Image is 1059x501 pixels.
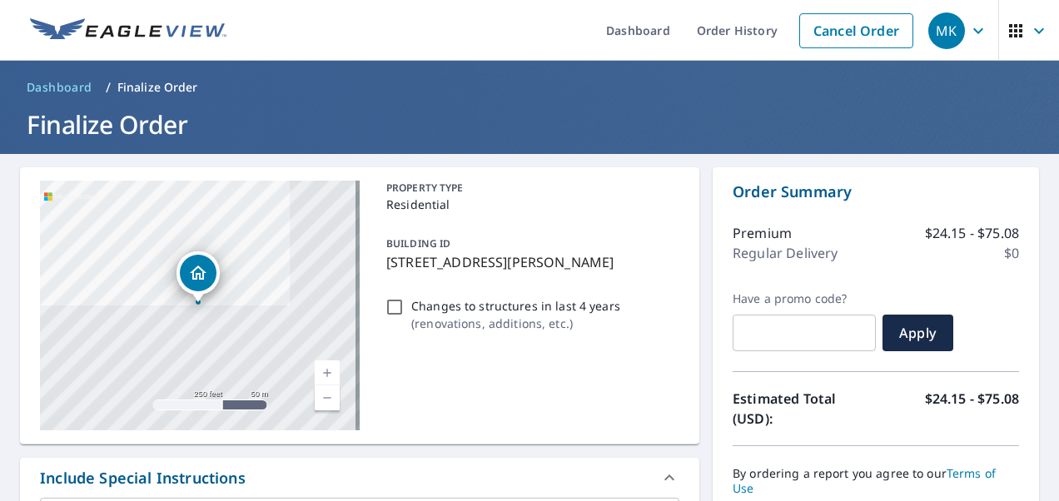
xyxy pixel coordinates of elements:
[315,385,340,410] a: Current Level 17, Zoom Out
[20,107,1039,141] h1: Finalize Order
[928,12,965,49] div: MK
[733,223,792,243] p: Premium
[27,79,92,96] span: Dashboard
[176,251,220,303] div: Dropped pin, building 1, Residential property, 4549 Freeman Ln Vacaville, CA 95688
[386,252,673,272] p: [STREET_ADDRESS][PERSON_NAME]
[896,324,940,342] span: Apply
[733,291,876,306] label: Have a promo code?
[117,79,198,96] p: Finalize Order
[315,360,340,385] a: Current Level 17, Zoom In
[411,297,620,315] p: Changes to structures in last 4 years
[925,389,1019,429] p: $24.15 - $75.08
[733,389,876,429] p: Estimated Total (USD):
[925,223,1019,243] p: $24.15 - $75.08
[386,196,673,213] p: Residential
[106,77,111,97] li: /
[20,74,1039,101] nav: breadcrumb
[411,315,620,332] p: ( renovations, additions, etc. )
[733,181,1019,203] p: Order Summary
[882,315,953,351] button: Apply
[799,13,913,48] a: Cancel Order
[30,18,226,43] img: EV Logo
[733,466,1019,496] p: By ordering a report you agree to our
[733,465,996,496] a: Terms of Use
[20,458,699,498] div: Include Special Instructions
[1004,243,1019,263] p: $0
[733,243,838,263] p: Regular Delivery
[386,236,450,250] p: BUILDING ID
[40,467,246,489] div: Include Special Instructions
[20,74,99,101] a: Dashboard
[386,181,673,196] p: PROPERTY TYPE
